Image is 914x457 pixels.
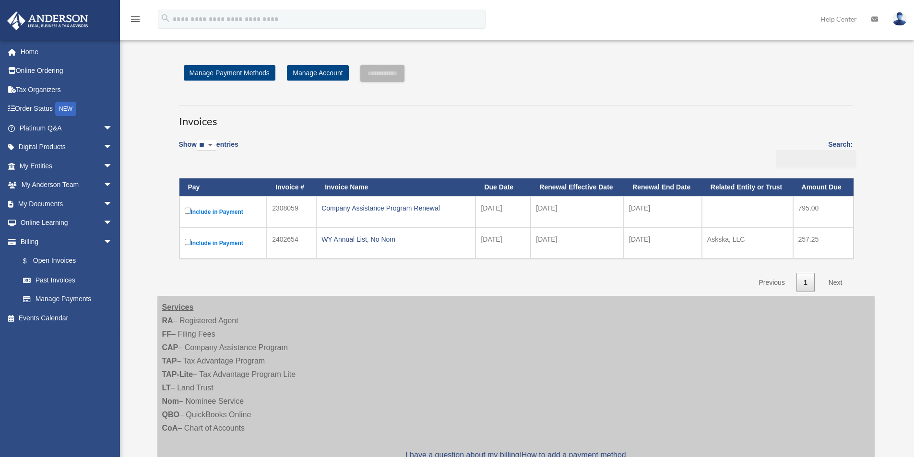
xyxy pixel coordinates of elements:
a: 1 [796,273,815,293]
a: $Open Invoices [13,251,118,271]
strong: FF [162,330,172,338]
a: Manage Account [287,65,348,81]
a: Order StatusNEW [7,99,127,119]
td: [DATE] [475,227,531,258]
strong: Nom [162,397,179,405]
a: Online Learningarrow_drop_down [7,213,127,233]
a: Events Calendar [7,308,127,328]
th: Renewal End Date: activate to sort column ascending [624,178,702,196]
a: Past Invoices [13,270,122,290]
td: [DATE] [624,196,702,227]
label: Include in Payment [185,237,262,249]
td: 257.25 [793,227,854,258]
td: 2308059 [267,196,316,227]
strong: RA [162,316,173,325]
th: Related Entity or Trust: activate to sort column ascending [702,178,793,196]
div: WY Annual List, No Nom [321,233,470,246]
label: Include in Payment [185,206,262,218]
select: Showentries [197,140,216,151]
a: Manage Payments [13,290,122,309]
span: arrow_drop_down [103,138,122,157]
a: Manage Payment Methods [184,65,275,81]
a: My Anderson Teamarrow_drop_down [7,176,127,195]
a: menu [130,17,141,25]
label: Show entries [179,139,238,161]
strong: TAP [162,357,177,365]
span: arrow_drop_down [103,213,122,233]
span: arrow_drop_down [103,232,122,252]
h3: Invoices [179,105,853,129]
a: Tax Organizers [7,80,127,99]
div: NEW [55,102,76,116]
span: arrow_drop_down [103,194,122,214]
td: Askska, LLC [702,227,793,258]
th: Pay: activate to sort column descending [179,178,267,196]
input: Search: [776,150,856,168]
th: Invoice Name: activate to sort column ascending [316,178,475,196]
th: Renewal Effective Date: activate to sort column ascending [531,178,624,196]
td: 2402654 [267,227,316,258]
a: My Entitiesarrow_drop_down [7,156,127,176]
a: Previous [751,273,792,293]
span: arrow_drop_down [103,156,122,176]
a: Next [821,273,850,293]
i: menu [130,13,141,25]
th: Amount Due: activate to sort column ascending [793,178,854,196]
strong: LT [162,384,171,392]
input: Include in Payment [185,239,191,245]
td: 795.00 [793,196,854,227]
a: Billingarrow_drop_down [7,232,122,251]
td: [DATE] [475,196,531,227]
label: Search: [773,139,853,168]
strong: Services [162,303,194,311]
th: Invoice #: activate to sort column ascending [267,178,316,196]
a: Platinum Q&Aarrow_drop_down [7,118,127,138]
a: Digital Productsarrow_drop_down [7,138,127,157]
i: search [160,13,171,23]
td: [DATE] [531,227,624,258]
a: Online Ordering [7,61,127,81]
img: User Pic [892,12,907,26]
td: [DATE] [624,227,702,258]
a: My Documentsarrow_drop_down [7,194,127,213]
td: [DATE] [531,196,624,227]
strong: TAP-Lite [162,370,193,378]
input: Include in Payment [185,208,191,214]
img: Anderson Advisors Platinum Portal [4,12,91,30]
span: $ [28,255,33,267]
strong: QBO [162,410,179,419]
span: arrow_drop_down [103,118,122,138]
th: Due Date: activate to sort column ascending [475,178,531,196]
div: Company Assistance Program Renewal [321,201,470,215]
strong: CAP [162,343,178,352]
a: Home [7,42,127,61]
span: arrow_drop_down [103,176,122,195]
strong: CoA [162,424,178,432]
